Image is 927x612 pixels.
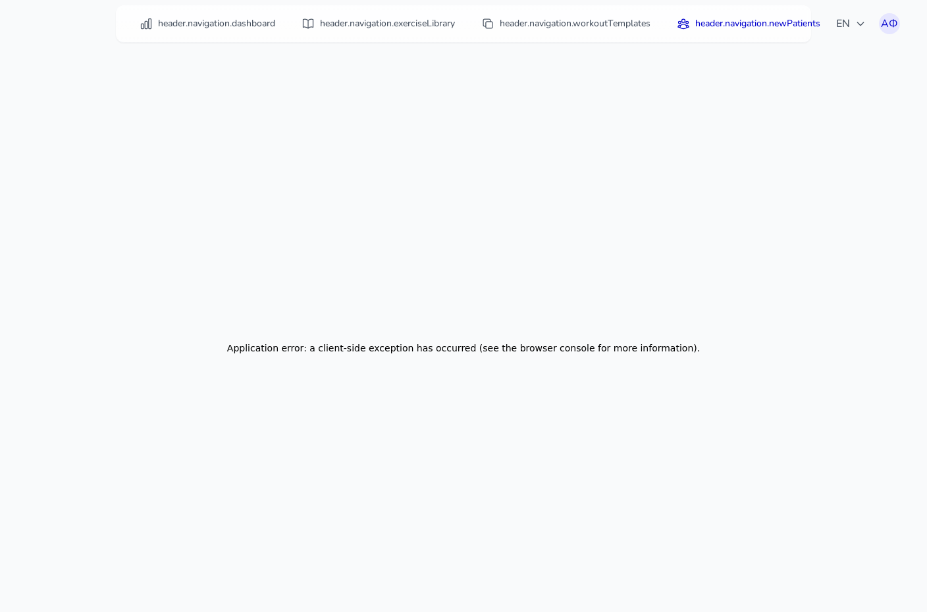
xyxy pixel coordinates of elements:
[669,12,828,36] a: header.navigation.newPatients
[294,12,463,36] a: header.navigation.exerciseLibrary
[836,16,866,32] span: EN
[828,11,874,37] button: EN
[227,339,700,357] h2: Application error: a client-side exception has occurred (see the browser console for more informa...
[473,12,658,36] a: header.navigation.workoutTemplates
[132,12,283,36] a: header.navigation.dashboard
[879,13,900,34] button: АФ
